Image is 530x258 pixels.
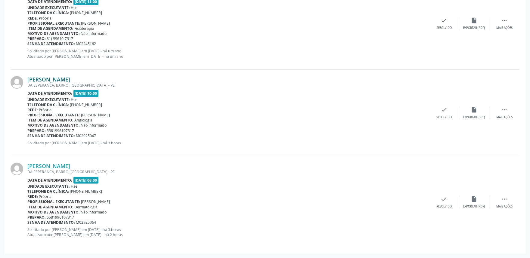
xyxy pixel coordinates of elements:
[70,102,102,107] span: [PHONE_NUMBER]
[81,210,107,215] span: Não informado
[27,199,80,204] b: Profissional executante:
[27,41,75,46] b: Senha de atendimento:
[441,17,448,24] i: check
[76,133,96,138] span: M02925047
[496,115,513,119] div: Mais ações
[436,26,452,30] div: Resolvido
[501,106,508,113] i: 
[27,227,429,237] p: Solicitado por [PERSON_NAME] em [DATE] - há 3 horas Atualizado por [PERSON_NAME] em [DATE] - há 2...
[81,112,110,118] span: [PERSON_NAME]
[27,97,70,102] b: Unidade executante:
[27,194,38,199] b: Rede:
[47,36,73,41] span: 81) 99610-7317
[27,36,46,41] b: Preparo:
[73,177,99,184] span: [DATE] 08:00
[47,128,74,133] span: 5581996107317
[27,16,38,21] b: Rede:
[27,76,70,83] a: [PERSON_NAME]
[496,204,513,209] div: Mais ações
[27,118,73,123] b: Item de agendamento:
[27,5,70,10] b: Unidade executante:
[27,107,38,112] b: Rede:
[27,184,70,189] b: Unidade executante:
[436,204,452,209] div: Resolvido
[76,220,96,225] span: M02925064
[70,189,102,194] span: [PHONE_NUMBER]
[75,26,95,31] span: Fisioterapia
[441,106,448,113] i: check
[11,163,23,175] img: img
[76,41,96,46] span: M02245162
[27,178,72,183] b: Data de atendimento:
[47,215,74,220] span: 5581996107317
[436,115,452,119] div: Resolvido
[471,106,478,113] i: insert_drive_file
[27,112,80,118] b: Profissional executante:
[27,10,69,15] b: Telefone da clínica:
[27,189,69,194] b: Telefone da clínica:
[39,16,52,21] span: Própria
[39,194,52,199] span: Própria
[27,48,429,59] p: Solicitado por [PERSON_NAME] em [DATE] - há um ano Atualizado por [PERSON_NAME] em [DATE] - há um...
[27,102,69,107] b: Telefone da clínica:
[81,21,110,26] span: [PERSON_NAME]
[471,17,478,24] i: insert_drive_file
[27,210,80,215] b: Motivo de agendamento:
[463,26,485,30] div: Exportar (PDF)
[71,5,78,10] span: Hse
[471,196,478,202] i: insert_drive_file
[463,115,485,119] div: Exportar (PDF)
[501,17,508,24] i: 
[75,118,93,123] span: Angiologia
[70,10,102,15] span: [PHONE_NUMBER]
[27,140,429,146] p: Solicitado por [PERSON_NAME] em [DATE] - há 3 horas
[27,26,73,31] b: Item de agendamento:
[27,169,429,174] div: DA ESPERANCA, BARRO, [GEOGRAPHIC_DATA] - PE
[81,123,107,128] span: Não informado
[441,196,448,202] i: check
[73,90,99,97] span: [DATE] 10:00
[27,204,73,210] b: Item de agendamento:
[27,31,80,36] b: Motivo de agendamento:
[27,133,75,138] b: Senha de atendimento:
[11,76,23,89] img: img
[27,163,70,169] a: [PERSON_NAME]
[39,107,52,112] span: Própria
[71,97,78,102] span: Hse
[71,184,78,189] span: Hse
[81,31,107,36] span: Não informado
[27,91,72,96] b: Data de atendimento:
[27,128,46,133] b: Preparo:
[27,215,46,220] b: Preparo:
[27,21,80,26] b: Profissional executante:
[27,123,80,128] b: Motivo de agendamento:
[463,204,485,209] div: Exportar (PDF)
[501,196,508,202] i: 
[81,199,110,204] span: [PERSON_NAME]
[496,26,513,30] div: Mais ações
[27,220,75,225] b: Senha de atendimento:
[27,83,429,88] div: DA ESPERANCA, BARRO, [GEOGRAPHIC_DATA] - PE
[75,204,98,210] span: Dermatologia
